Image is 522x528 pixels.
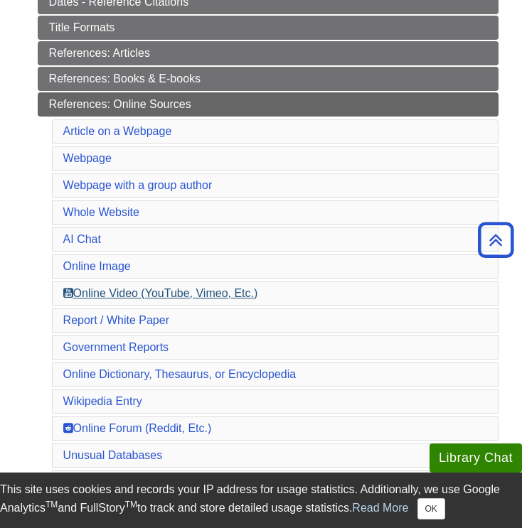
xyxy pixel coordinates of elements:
a: References: Online Sources [38,92,499,117]
a: Whole Website [63,206,139,218]
a: Wikipedia Entry [63,395,142,407]
a: References: Articles [38,41,499,65]
a: Read More [352,502,408,514]
a: AI Chat [63,233,101,245]
a: Online Image [63,260,131,272]
a: Online Dictionary, Thesaurus, or Encyclopedia [63,368,297,380]
a: References: Books & E-books [38,67,499,91]
a: Government Reports [63,341,169,353]
a: Unusual Databases [63,449,163,461]
a: Article on a Webpage [63,125,172,137]
a: Report / White Paper [63,314,169,326]
sup: TM [46,500,58,510]
button: Close [417,498,445,519]
a: Title Formats [38,16,499,40]
a: Back to Top [473,230,518,249]
a: Webpage [63,152,112,164]
sup: TM [125,500,137,510]
a: Online Video (YouTube, Vimeo, Etc.) [63,287,258,299]
button: Library Chat [430,443,522,473]
a: Webpage with a group author [63,179,213,191]
a: Online Forum (Reddit, Etc.) [63,422,212,434]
